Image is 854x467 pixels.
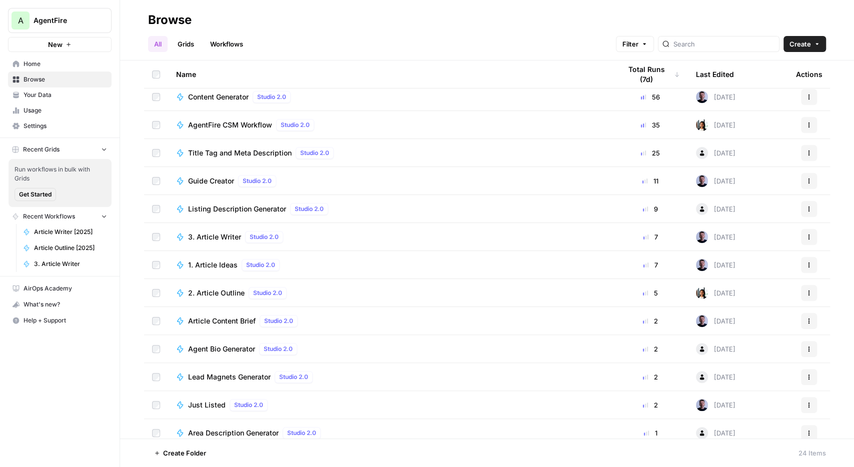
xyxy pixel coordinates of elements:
[24,106,107,115] span: Usage
[621,232,680,242] div: 7
[696,119,735,131] div: [DATE]
[188,260,238,270] span: 1. Article Ideas
[188,148,292,158] span: Title Tag and Meta Description
[8,37,112,52] button: New
[24,59,107,68] span: Home
[264,344,293,353] span: Studio 2.0
[696,259,708,271] img: mtb5lffcyzxtxeymzlrcp6m5jts6
[188,92,249,102] span: Content Generator
[15,165,106,183] span: Run workflows in bulk with Grids
[48,39,63,49] span: New
[8,8,112,33] button: Workspace: AgentFire
[176,371,605,383] a: Lead Magnets GeneratorStudio 2.0
[621,148,680,158] div: 25
[19,240,112,256] a: Article Outline [2025]
[176,175,605,187] a: Guide CreatorStudio 2.0
[15,188,56,201] button: Get Started
[796,60,822,88] div: Actions
[621,120,680,130] div: 35
[18,14,24,26] span: A
[696,399,708,411] img: mtb5lffcyzxtxeymzlrcp6m5jts6
[148,36,168,52] a: All
[204,36,249,52] a: Workflows
[696,399,735,411] div: [DATE]
[8,312,112,328] button: Help + Support
[622,39,638,49] span: Filter
[176,203,605,215] a: Listing Description GeneratorStudio 2.0
[696,91,735,103] div: [DATE]
[188,344,255,354] span: Agent Bio Generator
[287,428,316,437] span: Studio 2.0
[34,15,94,25] span: AgentFire
[253,288,282,297] span: Studio 2.0
[281,120,310,129] span: Studio 2.0
[24,121,107,130] span: Settings
[176,399,605,411] a: Just ListedStudio 2.0
[188,316,256,326] span: Article Content Brief
[243,176,272,185] span: Studio 2.0
[188,372,271,382] span: Lead Magnets Generator
[176,287,605,299] a: 2. Article OutlineStudio 2.0
[621,344,680,354] div: 2
[696,259,735,271] div: [DATE]
[188,232,241,242] span: 3. Article Writer
[8,209,112,224] button: Recent Workflows
[696,231,708,243] img: mtb5lffcyzxtxeymzlrcp6m5jts6
[621,204,680,214] div: 9
[24,284,107,293] span: AirOps Academy
[8,71,112,87] a: Browse
[696,315,735,327] div: [DATE]
[176,91,605,103] a: Content GeneratorStudio 2.0
[621,92,680,102] div: 56
[19,190,52,199] span: Get Started
[696,147,735,159] div: [DATE]
[188,288,245,298] span: 2. Article Outline
[621,260,680,270] div: 7
[696,60,734,88] div: Last Edited
[8,296,112,312] button: What's new?
[176,259,605,271] a: 1. Article IdeasStudio 2.0
[188,400,226,410] span: Just Listed
[176,427,605,439] a: Area Description GeneratorStudio 2.0
[19,224,112,240] a: Article Writer [2025]
[246,260,275,269] span: Studio 2.0
[673,39,775,49] input: Search
[176,343,605,355] a: Agent Bio GeneratorStudio 2.0
[24,90,107,99] span: Your Data
[696,315,708,327] img: mtb5lffcyzxtxeymzlrcp6m5jts6
[148,12,192,28] div: Browse
[621,428,680,438] div: 1
[250,232,279,241] span: Studio 2.0
[696,175,735,187] div: [DATE]
[8,102,112,118] a: Usage
[696,231,735,243] div: [DATE]
[789,39,811,49] span: Create
[696,287,708,299] img: nrgn09yuhmi8xljhp0ocrr3f2xqf
[172,36,200,52] a: Grids
[8,87,112,103] a: Your Data
[19,256,112,272] a: 3. Article Writer
[8,118,112,134] a: Settings
[621,372,680,382] div: 2
[176,147,605,159] a: Title Tag and Meta DescriptionStudio 2.0
[621,176,680,186] div: 11
[34,227,107,236] span: Article Writer [2025]
[176,119,605,131] a: AgentFire CSM WorkflowStudio 2.0
[696,287,735,299] div: [DATE]
[696,371,735,383] div: [DATE]
[176,315,605,327] a: Article Content BriefStudio 2.0
[696,119,708,131] img: nrgn09yuhmi8xljhp0ocrr3f2xqf
[279,372,308,381] span: Studio 2.0
[696,203,735,215] div: [DATE]
[234,400,263,409] span: Studio 2.0
[23,145,60,154] span: Recent Grids
[257,92,286,101] span: Studio 2.0
[188,428,279,438] span: Area Description Generator
[163,448,206,458] span: Create Folder
[188,204,286,214] span: Listing Description Generator
[34,243,107,252] span: Article Outline [2025]
[783,36,826,52] button: Create
[34,259,107,268] span: 3. Article Writer
[798,448,826,458] div: 24 Items
[621,60,680,88] div: Total Runs (7d)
